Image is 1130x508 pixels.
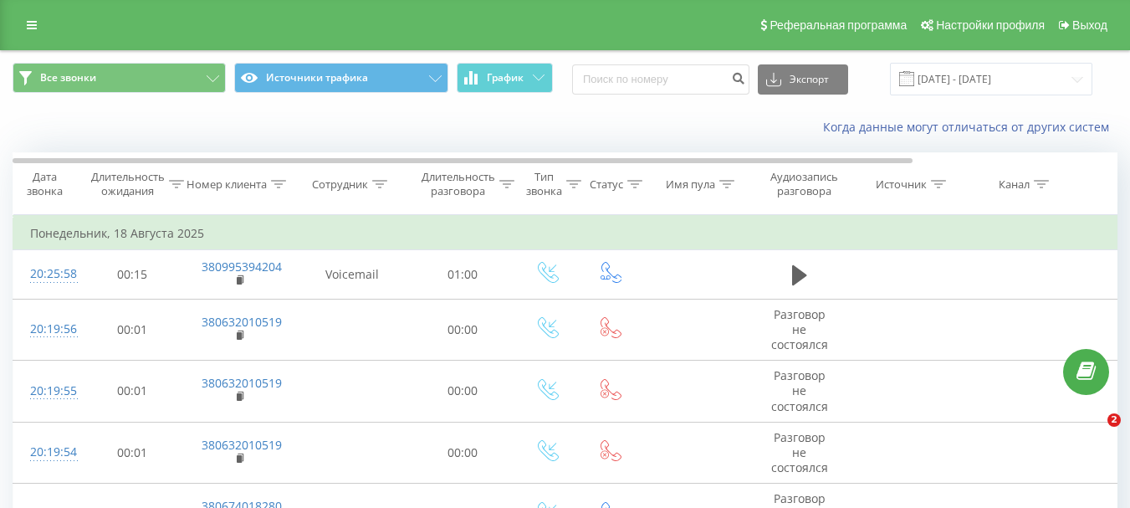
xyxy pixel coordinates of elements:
[823,119,1117,135] a: Когда данные могут отличаться от других систем
[40,71,96,85] span: Все звонки
[202,259,282,275] a: 380995394204
[572,64,749,95] input: Поиск по номеру
[999,177,1030,192] div: Канал
[1072,18,1107,32] span: Выход
[411,422,515,484] td: 00:00
[80,422,185,484] td: 00:01
[411,299,515,361] td: 00:00
[590,177,623,192] div: Статус
[234,63,447,93] button: Источники трафика
[771,306,828,352] span: Разговор не состоялся
[411,250,515,299] td: 01:00
[411,361,515,423] td: 00:00
[30,375,64,408] div: 20:19:55
[30,313,64,346] div: 20:19:56
[936,18,1045,32] span: Настройки профиля
[202,314,282,330] a: 380632010519
[1107,413,1121,427] span: 2
[771,429,828,475] span: Разговор не состоялся
[202,437,282,453] a: 380632010519
[13,63,226,93] button: Все звонки
[80,250,185,299] td: 00:15
[91,170,165,198] div: Длительность ожидания
[487,72,524,84] span: График
[457,63,553,93] button: График
[771,367,828,413] span: Разговор не состоялся
[422,170,495,198] div: Длительность разговора
[187,177,267,192] div: Номер клиента
[30,258,64,290] div: 20:25:58
[294,250,411,299] td: Voicemail
[30,436,64,469] div: 20:19:54
[202,375,282,391] a: 380632010519
[80,361,185,423] td: 00:01
[758,64,848,95] button: Экспорт
[876,177,927,192] div: Источник
[770,18,907,32] span: Реферальная программа
[1073,413,1113,454] iframe: Intercom live chat
[764,170,845,198] div: Аудиозапись разговора
[526,170,562,198] div: Тип звонка
[80,299,185,361] td: 00:01
[312,177,368,192] div: Сотрудник
[13,170,75,198] div: Дата звонка
[666,177,715,192] div: Имя пула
